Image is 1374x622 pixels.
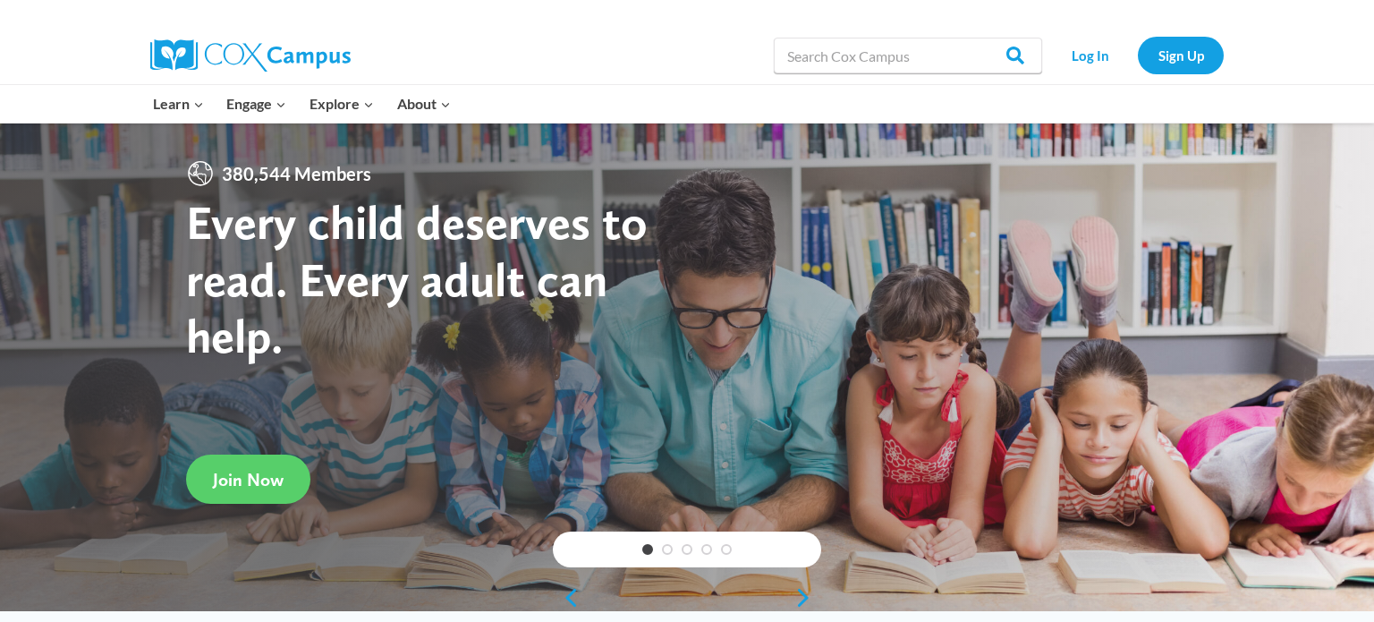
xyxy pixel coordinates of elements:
a: 1 [642,544,653,555]
a: Log In [1051,37,1129,73]
a: 5 [721,544,732,555]
span: Explore [310,92,374,115]
span: Learn [153,92,204,115]
a: next [794,587,821,609]
span: 380,544 Members [215,159,378,188]
a: 2 [662,544,673,555]
a: 4 [701,544,712,555]
input: Search Cox Campus [774,38,1042,73]
span: Join Now [213,469,284,490]
strong: Every child deserves to read. Every adult can help. [186,193,648,364]
div: content slider buttons [553,580,821,616]
a: previous [553,587,580,609]
nav: Primary Navigation [141,85,462,123]
a: 3 [682,544,692,555]
span: About [397,92,451,115]
a: Join Now [186,455,310,504]
a: Sign Up [1138,37,1224,73]
span: Engage [226,92,286,115]
nav: Secondary Navigation [1051,37,1224,73]
img: Cox Campus [150,39,351,72]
